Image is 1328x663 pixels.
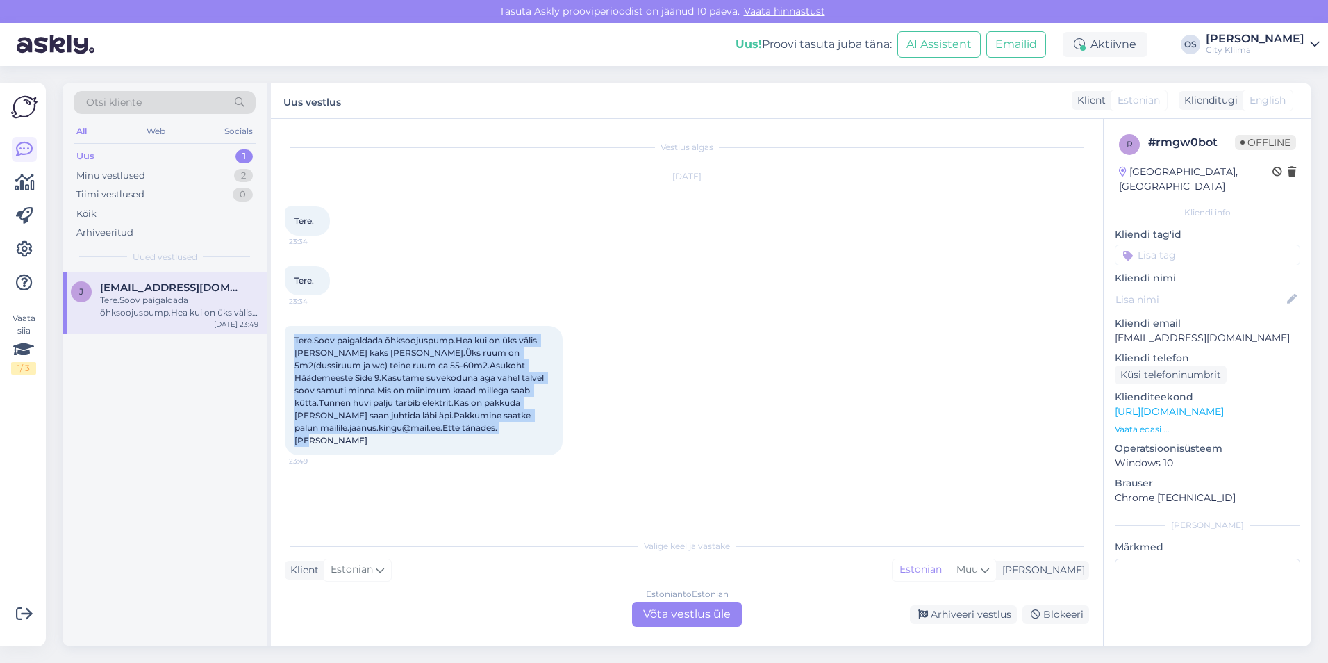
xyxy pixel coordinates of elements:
div: Vaata siia [11,312,36,375]
div: 2 [234,169,253,183]
button: Emailid [986,31,1046,58]
div: Valige keel ja vastake [285,540,1089,552]
div: [PERSON_NAME] [997,563,1085,578]
div: Blokeeri [1022,605,1089,624]
div: [PERSON_NAME] [1115,519,1300,532]
p: Kliendi tag'id [1115,227,1300,242]
p: Vaata edasi ... [1115,423,1300,436]
p: Brauser [1115,476,1300,491]
div: Estonian [893,559,949,580]
div: 0 [233,188,253,202]
div: # rmgw0bot [1148,134,1235,151]
span: jaanus.kingu@mail.ee [100,281,244,294]
div: [DATE] [285,170,1089,183]
p: Märkmed [1115,540,1300,555]
input: Lisa nimi [1115,292,1284,307]
button: AI Assistent [897,31,981,58]
span: Uued vestlused [133,251,197,263]
div: Uus [76,149,94,163]
div: [GEOGRAPHIC_DATA], [GEOGRAPHIC_DATA] [1119,165,1272,194]
a: Vaata hinnastust [740,5,829,17]
div: Estonian to Estonian [646,588,729,600]
div: Võta vestlus üle [632,602,742,627]
div: Arhiveeritud [76,226,133,240]
span: Tere. [294,215,314,226]
p: Kliendi nimi [1115,271,1300,286]
div: Küsi telefoninumbrit [1115,366,1227,384]
div: Klient [1072,93,1106,108]
span: Tere.Soov paigaldada õhksoojuspump.Hea kui on üks välis [PERSON_NAME] kaks [PERSON_NAME].Üks ruum... [294,335,546,445]
div: Klienditugi [1179,93,1238,108]
span: English [1250,93,1286,108]
span: 23:34 [289,236,341,247]
span: Offline [1235,135,1296,150]
span: Otsi kliente [86,95,142,110]
div: 1 / 3 [11,362,36,375]
img: Askly Logo [11,94,38,120]
div: 1 [235,149,253,163]
div: Klient [285,563,319,578]
a: [URL][DOMAIN_NAME] [1115,405,1224,418]
p: Kliendi telefon [1115,351,1300,366]
p: Windows 10 [1115,456,1300,470]
b: Uus! [736,38,762,51]
div: City Kliima [1206,44,1304,56]
span: Estonian [1118,93,1160,108]
div: Tere.Soov paigaldada õhksoojuspump.Hea kui on üks välis [PERSON_NAME] kaks [PERSON_NAME].Üks ruum... [100,294,258,319]
div: Kliendi info [1115,206,1300,219]
span: Muu [956,563,978,575]
div: Tiimi vestlused [76,188,144,202]
label: Uus vestlus [283,91,341,110]
div: Proovi tasuta juba täna: [736,36,892,53]
span: r [1127,139,1133,149]
span: 23:34 [289,296,341,306]
div: [PERSON_NAME] [1206,33,1304,44]
p: [EMAIL_ADDRESS][DOMAIN_NAME] [1115,331,1300,345]
span: Estonian [331,562,373,578]
div: Arhiveeri vestlus [910,605,1017,624]
div: Vestlus algas [285,141,1089,154]
div: Minu vestlused [76,169,145,183]
div: Aktiivne [1063,32,1147,57]
div: Socials [222,122,256,140]
p: Operatsioonisüsteem [1115,441,1300,456]
div: Kõik [76,207,97,221]
span: Tere. [294,275,314,286]
p: Kliendi email [1115,316,1300,331]
span: 23:49 [289,456,341,466]
a: [PERSON_NAME]City Kliima [1206,33,1320,56]
input: Lisa tag [1115,245,1300,265]
div: Web [144,122,168,140]
div: All [74,122,90,140]
div: OS [1181,35,1200,54]
span: j [79,286,83,297]
div: [DATE] 23:49 [214,319,258,329]
p: Chrome [TECHNICAL_ID] [1115,491,1300,505]
p: Klienditeekond [1115,390,1300,404]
